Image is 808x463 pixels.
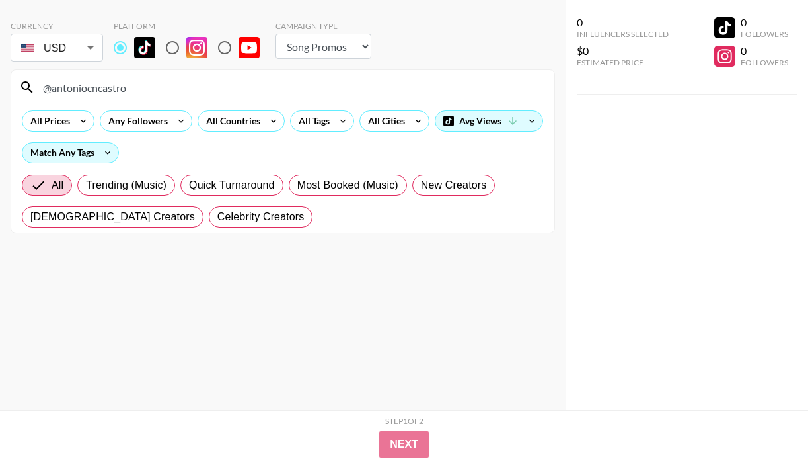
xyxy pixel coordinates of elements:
div: 0 [577,16,669,29]
span: [DEMOGRAPHIC_DATA] Creators [30,209,195,225]
div: Step 1 of 2 [385,416,423,426]
span: Quick Turnaround [189,177,275,193]
div: Match Any Tags [22,143,118,163]
div: All Prices [22,111,73,131]
img: Instagram [186,37,207,58]
div: Influencers Selected [577,29,669,39]
input: Search by User Name [35,77,546,98]
div: Any Followers [100,111,170,131]
div: Platform [114,21,270,31]
div: Campaign Type [275,21,371,31]
img: TikTok [134,37,155,58]
span: New Creators [421,177,487,193]
span: Celebrity Creators [217,209,305,225]
img: YouTube [239,37,260,58]
div: All Countries [198,111,263,131]
button: Next [379,431,429,458]
span: All [52,177,63,193]
div: Followers [741,29,788,39]
span: Most Booked (Music) [297,177,398,193]
div: All Cities [360,111,408,131]
div: Followers [741,58,788,67]
iframe: Drift Widget Chat Controller [742,397,792,447]
div: 0 [741,44,788,58]
div: Currency [11,21,103,31]
div: Estimated Price [577,58,669,67]
div: Avg Views [435,111,542,131]
span: Trending (Music) [86,177,166,193]
div: 0 [741,16,788,29]
div: $0 [577,44,669,58]
div: All Tags [291,111,332,131]
div: USD [13,36,100,60]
